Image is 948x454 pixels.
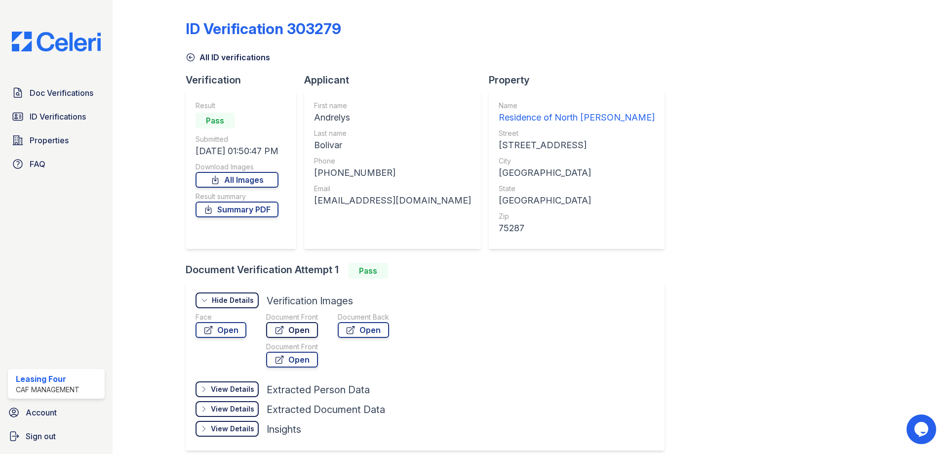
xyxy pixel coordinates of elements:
[314,101,471,111] div: First name
[266,352,318,368] a: Open
[8,107,105,126] a: ID Verifications
[267,403,385,416] div: Extracted Document Data
[4,403,109,422] a: Account
[314,194,471,207] div: [EMAIL_ADDRESS][DOMAIN_NAME]
[186,73,304,87] div: Verification
[211,384,254,394] div: View Details
[8,83,105,103] a: Doc Verifications
[314,128,471,138] div: Last name
[196,113,235,128] div: Pass
[30,111,86,123] span: ID Verifications
[266,322,318,338] a: Open
[196,101,278,111] div: Result
[16,373,79,385] div: Leasing Four
[338,322,389,338] a: Open
[8,130,105,150] a: Properties
[338,312,389,322] div: Document Back
[196,192,278,202] div: Result summary
[196,322,246,338] a: Open
[4,426,109,446] a: Sign out
[499,184,655,194] div: State
[499,156,655,166] div: City
[499,194,655,207] div: [GEOGRAPHIC_DATA]
[907,414,938,444] iframe: chat widget
[314,184,471,194] div: Email
[211,424,254,434] div: View Details
[186,20,341,38] div: ID Verification 303279
[196,134,278,144] div: Submitted
[499,101,655,111] div: Name
[196,144,278,158] div: [DATE] 01:50:47 PM
[212,295,254,305] div: Hide Details
[196,202,278,217] a: Summary PDF
[186,51,270,63] a: All ID verifications
[314,156,471,166] div: Phone
[499,111,655,124] div: Residence of North [PERSON_NAME]
[267,294,353,308] div: Verification Images
[314,111,471,124] div: Andrelys
[16,385,79,395] div: CAF Management
[186,263,672,279] div: Document Verification Attempt 1
[499,138,655,152] div: [STREET_ADDRESS]
[499,166,655,180] div: [GEOGRAPHIC_DATA]
[196,312,246,322] div: Face
[349,263,388,279] div: Pass
[499,101,655,124] a: Name Residence of North [PERSON_NAME]
[196,162,278,172] div: Download Images
[489,73,672,87] div: Property
[267,422,301,436] div: Insights
[499,221,655,235] div: 75287
[304,73,489,87] div: Applicant
[8,154,105,174] a: FAQ
[314,166,471,180] div: [PHONE_NUMBER]
[211,404,254,414] div: View Details
[30,87,93,99] span: Doc Verifications
[267,383,370,397] div: Extracted Person Data
[266,342,318,352] div: Document Front
[499,211,655,221] div: Zip
[266,312,318,322] div: Document Front
[26,430,56,442] span: Sign out
[30,134,69,146] span: Properties
[4,32,109,51] img: CE_Logo_Blue-a8612792a0a2168367f1c8372b55b34899dd931a85d93a1a3d3e32e68fde9ad4.png
[499,128,655,138] div: Street
[30,158,45,170] span: FAQ
[26,407,57,418] span: Account
[314,138,471,152] div: Bolivar
[196,172,278,188] a: All Images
